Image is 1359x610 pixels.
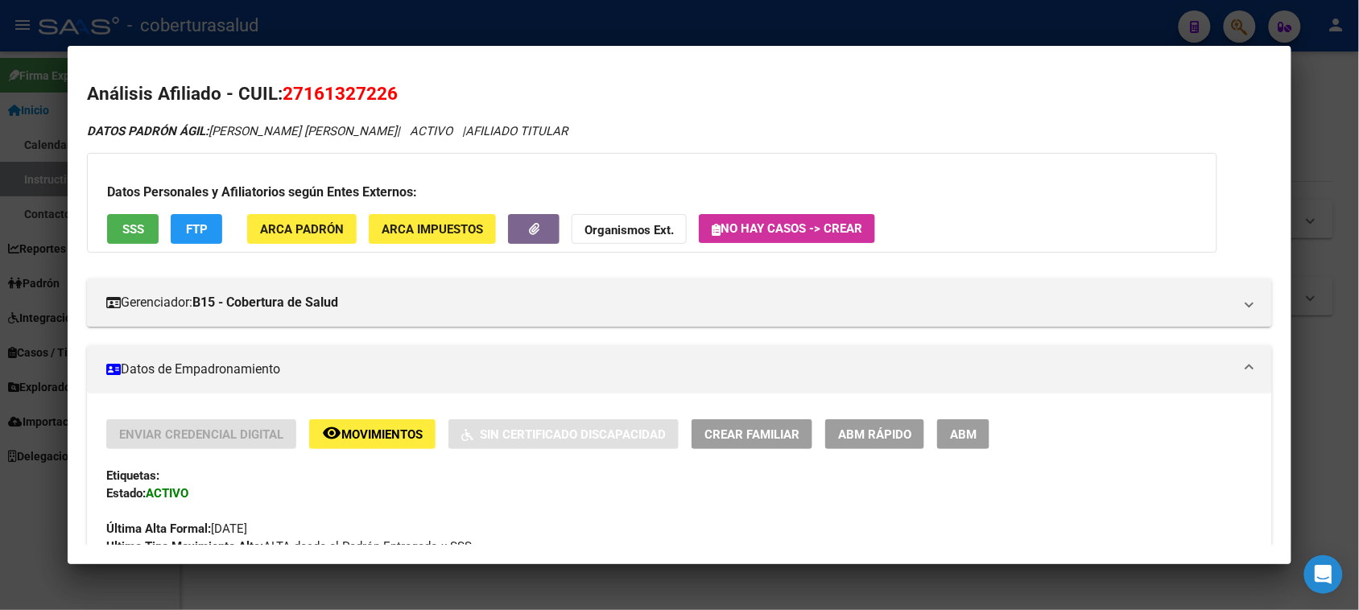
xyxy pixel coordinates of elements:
span: ABM Rápido [838,427,911,442]
button: Organismos Ext. [572,214,687,244]
button: No hay casos -> Crear [699,214,875,243]
span: FTP [186,222,208,237]
strong: Estado: [106,486,146,501]
i: | ACTIVO | [87,124,568,138]
span: Enviar Credencial Digital [119,427,283,442]
strong: Última Alta Formal: [106,521,211,536]
span: ARCA Impuestos [382,222,483,237]
h2: Análisis Afiliado - CUIL: [87,80,1271,108]
mat-panel-title: Gerenciador: [106,293,1233,312]
button: ARCA Padrón [247,214,357,244]
button: ABM Rápido [825,419,924,449]
span: ABM [950,427,977,442]
mat-expansion-panel-header: Datos de Empadronamiento [87,345,1271,394]
strong: Etiquetas: [106,468,159,483]
button: ARCA Impuestos [369,214,496,244]
strong: B15 - Cobertura de Salud [192,293,338,312]
mat-expansion-panel-header: Gerenciador:B15 - Cobertura de Salud [87,278,1271,327]
span: SSS [122,222,144,237]
button: Enviar Credencial Digital [106,419,296,449]
span: Movimientos [341,427,423,442]
span: ARCA Padrón [260,222,344,237]
strong: Organismos Ext. [584,223,674,237]
span: [DATE] [106,521,247,536]
h3: Datos Personales y Afiliatorios según Entes Externos: [107,183,1197,202]
span: ALTA desde el Padrón Entregado x SSS [106,539,472,554]
div: Open Intercom Messenger [1304,555,1343,594]
button: Crear Familiar [692,419,812,449]
span: Crear Familiar [704,427,799,442]
strong: Ultimo Tipo Movimiento Alta: [106,539,263,554]
span: [PERSON_NAME] [PERSON_NAME] [87,124,397,138]
span: 27161327226 [283,83,398,104]
span: AFILIADO TITULAR [465,124,568,138]
mat-icon: remove_red_eye [322,423,341,443]
button: Movimientos [309,419,436,449]
span: No hay casos -> Crear [712,221,862,236]
button: ABM [937,419,989,449]
button: FTP [171,214,222,244]
strong: DATOS PADRÓN ÁGIL: [87,124,209,138]
button: SSS [107,214,159,244]
strong: ACTIVO [146,486,188,501]
span: Sin Certificado Discapacidad [480,427,666,442]
mat-panel-title: Datos de Empadronamiento [106,360,1233,379]
button: Sin Certificado Discapacidad [448,419,679,449]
